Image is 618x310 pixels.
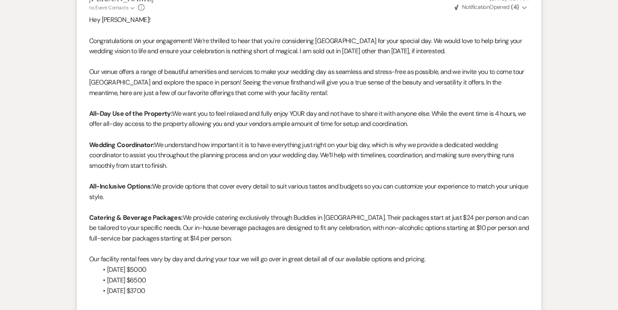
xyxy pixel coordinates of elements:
[97,285,529,296] li: [DATE] $3700
[511,3,519,11] strong: ( 4 )
[89,254,529,264] p: Our facility rental fees vary by day and during your tour we will go over in great detail all of ...
[462,3,489,11] span: Notification
[89,4,128,11] span: to: Event Contacts
[89,109,172,118] strong: All-Day Use of the Property:
[454,3,519,11] span: Opened
[89,15,529,25] p: Hey [PERSON_NAME]!
[89,140,529,171] p: We understand how important it is to have everything just right on your big day, which is why we ...
[453,3,529,11] button: NotificationOpened (4)
[97,264,529,275] li: [DATE] $5000
[89,36,529,56] p: Congratulations on your engagement! We’re thrilled to hear that you're considering [GEOGRAPHIC_DA...
[89,181,529,202] p: We provide options that cover every detail to suit various tastes and budgets so you can customiz...
[89,213,182,222] strong: Catering & Beverage Packages:
[97,275,529,285] li: [DATE] $6500
[89,67,529,98] p: Our venue offers a range of beautiful amenities and services to make your wedding day as seamless...
[89,108,529,129] p: We want you to feel relaxed and fully enjoy YOUR day and not have to share it with anyone else. W...
[89,4,136,11] button: to: Event Contacts
[89,182,152,191] strong: All-Inclusive Options:
[89,141,154,149] strong: Wedding Coordinator:
[89,212,529,244] p: We provide catering exclusively through Buddies in [GEOGRAPHIC_DATA]. Their packages start at jus...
